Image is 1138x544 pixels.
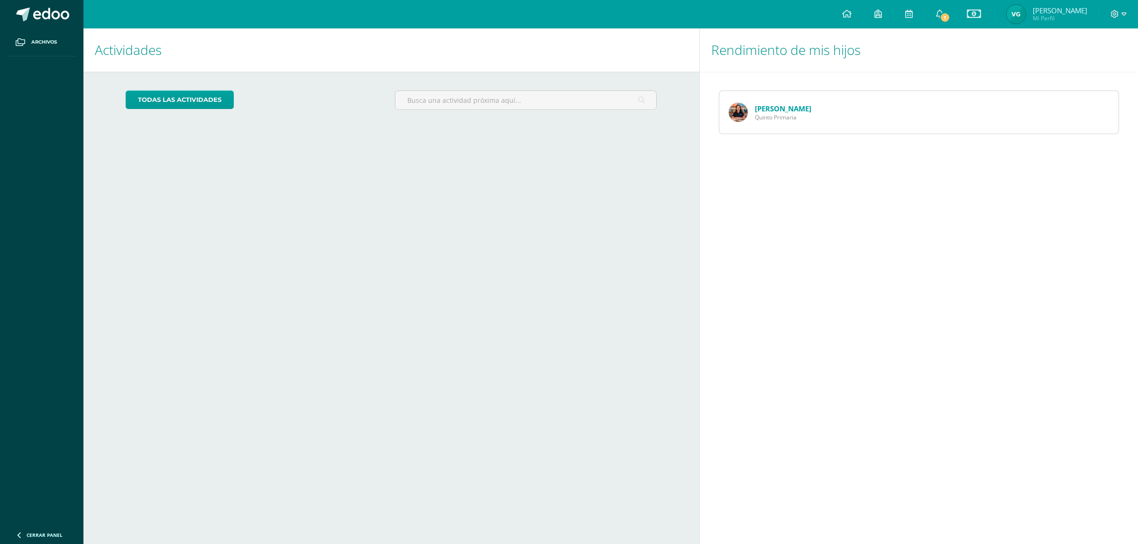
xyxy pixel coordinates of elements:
[940,12,950,23] span: 1
[1033,14,1087,22] span: Mi Perfil
[729,103,748,122] img: c422721f7770b68bdb8c1cb27f14e6ac.png
[755,113,811,121] span: Quinto Primaria
[1033,6,1087,15] span: [PERSON_NAME]
[27,532,63,538] span: Cerrar panel
[126,91,234,109] a: todas las Actividades
[711,28,1127,72] h1: Rendimiento de mis hijos
[395,91,656,109] input: Busca una actividad próxima aquí...
[95,28,688,72] h1: Actividades
[1007,5,1026,24] img: 234b1020ba6016590a72538f457937c0.png
[8,28,76,56] a: Archivos
[31,38,57,46] span: Archivos
[755,104,811,113] a: [PERSON_NAME]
